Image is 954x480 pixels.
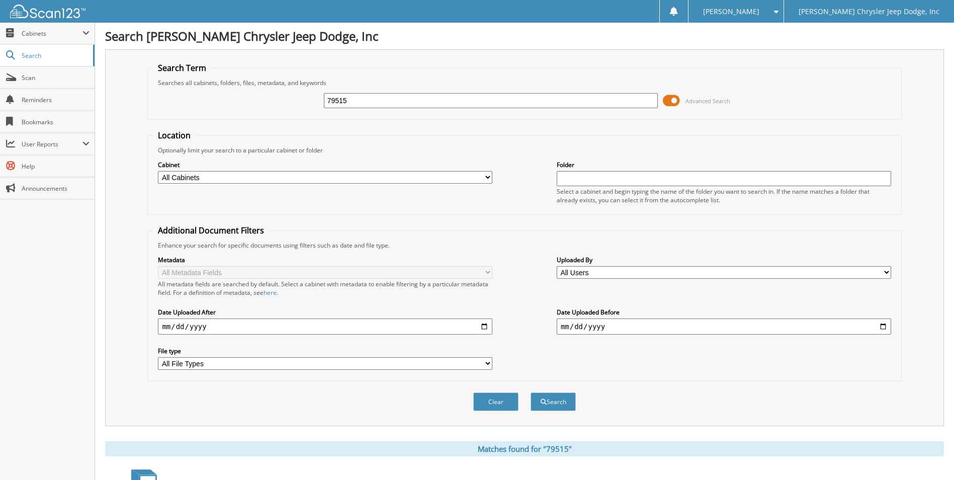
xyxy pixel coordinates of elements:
span: Bookmarks [22,118,90,126]
div: All metadata fields are searched by default. Select a cabinet with metadata to enable filtering b... [158,280,492,297]
div: Select a cabinet and begin typing the name of the folder you want to search in. If the name match... [557,187,891,204]
span: Scan [22,73,90,82]
span: Announcements [22,184,90,193]
input: end [557,318,891,335]
div: Optionally limit your search to a particular cabinet or folder [153,146,896,154]
legend: Location [153,130,196,141]
label: Uploaded By [557,256,891,264]
label: Cabinet [158,161,492,169]
legend: Additional Document Filters [153,225,269,236]
input: start [158,318,492,335]
span: Help [22,162,90,171]
span: Advanced Search [685,97,730,105]
label: File type [158,347,492,355]
span: Cabinets [22,29,82,38]
button: Clear [473,392,518,411]
span: [PERSON_NAME] [703,9,759,15]
span: Reminders [22,96,90,104]
label: Date Uploaded After [158,308,492,316]
a: here [264,288,277,297]
div: Matches found for "79515" [105,441,944,456]
span: [PERSON_NAME] Chrysler Jeep Dodge, Inc [799,9,939,15]
img: scan123-logo-white.svg [10,5,85,18]
label: Date Uploaded Before [557,308,891,316]
span: User Reports [22,140,82,148]
button: Search [531,392,576,411]
div: Searches all cabinets, folders, files, metadata, and keywords [153,78,896,87]
div: Enhance your search for specific documents using filters such as date and file type. [153,241,896,250]
label: Metadata [158,256,492,264]
legend: Search Term [153,62,211,73]
label: Folder [557,161,891,169]
span: Search [22,51,88,60]
h1: Search [PERSON_NAME] Chrysler Jeep Dodge, Inc [105,28,944,44]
